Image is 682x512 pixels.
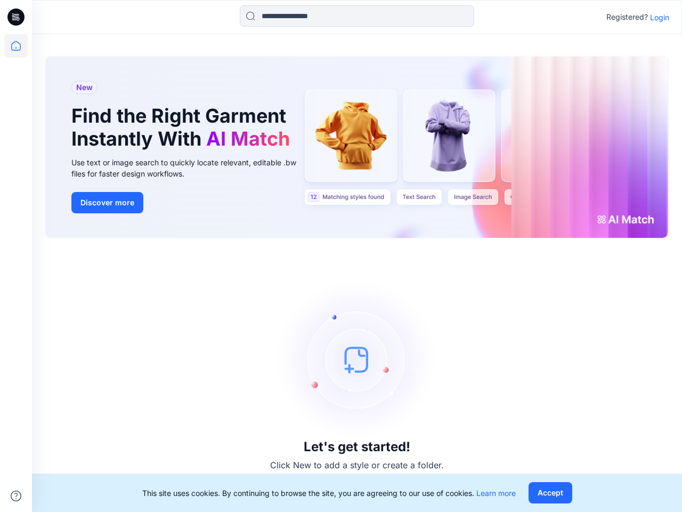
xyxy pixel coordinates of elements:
button: Accept [529,482,572,503]
a: Learn more [476,489,516,498]
h3: Let's get started! [304,439,410,454]
img: empty-state-image.svg [277,279,437,439]
p: Registered? [606,11,648,23]
div: Use text or image search to quickly locate relevant, editable .bw files for faster design workflows. [71,157,311,179]
p: Login [650,12,669,23]
span: AI Match [206,127,290,150]
span: New [76,81,93,94]
button: Discover more [71,192,143,213]
h1: Find the Right Garment Instantly With [71,105,295,150]
p: Click New to add a style or create a folder. [270,459,444,471]
p: This site uses cookies. By continuing to browse the site, you are agreeing to our use of cookies. [142,487,516,499]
